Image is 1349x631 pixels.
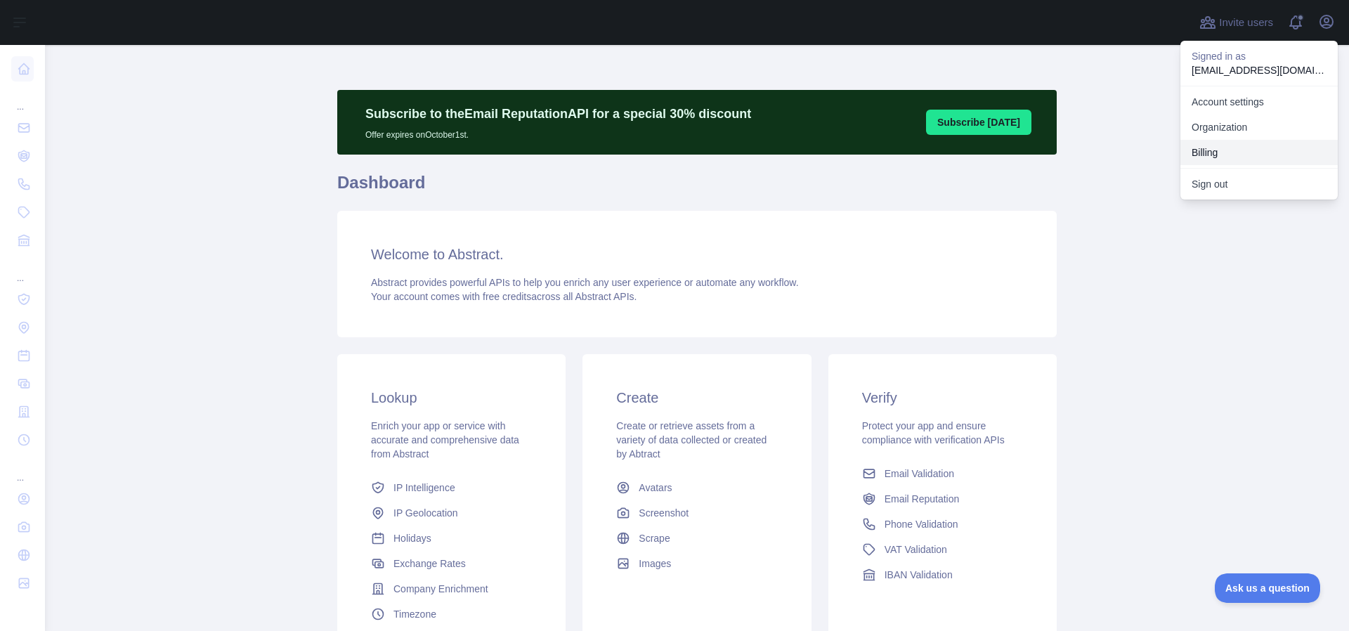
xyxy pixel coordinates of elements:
span: IP Intelligence [393,481,455,495]
span: Timezone [393,607,436,621]
h3: Lookup [371,388,532,408]
button: Sign out [1180,171,1338,197]
span: IBAN Validation [885,568,953,582]
p: Signed in as [1192,49,1327,63]
span: Company Enrichment [393,582,488,596]
a: IP Geolocation [365,500,537,526]
a: Company Enrichment [365,576,537,601]
h3: Welcome to Abstract. [371,245,1023,264]
button: Subscribe [DATE] [926,110,1031,135]
a: Screenshot [611,500,783,526]
span: Abstract provides powerful APIs to help you enrich any user experience or automate any workflow. [371,277,799,288]
span: Invite users [1219,15,1273,31]
a: Organization [1180,115,1338,140]
span: Create or retrieve assets from a variety of data collected or created by Abtract [616,420,767,460]
span: VAT Validation [885,542,947,557]
button: Billing [1180,140,1338,165]
a: Avatars [611,475,783,500]
span: Enrich your app or service with accurate and comprehensive data from Abstract [371,420,519,460]
span: Email Validation [885,467,954,481]
h3: Create [616,388,777,408]
span: IP Geolocation [393,506,458,520]
div: ... [11,84,34,112]
a: Phone Validation [856,512,1029,537]
iframe: Toggle Customer Support [1215,573,1321,603]
h3: Verify [862,388,1023,408]
span: free credits [483,291,531,302]
span: Screenshot [639,506,689,520]
h1: Dashboard [337,171,1057,205]
a: Scrape [611,526,783,551]
span: Avatars [639,481,672,495]
span: Phone Validation [885,517,958,531]
span: Scrape [639,531,670,545]
span: Protect your app and ensure compliance with verification APIs [862,420,1005,445]
a: Holidays [365,526,537,551]
a: Timezone [365,601,537,627]
a: Account settings [1180,89,1338,115]
p: Subscribe to the Email Reputation API for a special 30 % discount [365,104,751,124]
button: Invite users [1197,11,1276,34]
a: Exchange Rates [365,551,537,576]
span: Exchange Rates [393,557,466,571]
div: ... [11,455,34,483]
a: Email Validation [856,461,1029,486]
a: IBAN Validation [856,562,1029,587]
div: ... [11,256,34,284]
span: Images [639,557,671,571]
span: Email Reputation [885,492,960,506]
span: Holidays [393,531,431,545]
p: [EMAIL_ADDRESS][DOMAIN_NAME] [1192,63,1327,77]
a: IP Intelligence [365,475,537,500]
a: VAT Validation [856,537,1029,562]
a: Email Reputation [856,486,1029,512]
p: Offer expires on October 1st. [365,124,751,141]
span: Your account comes with across all Abstract APIs. [371,291,637,302]
a: Images [611,551,783,576]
